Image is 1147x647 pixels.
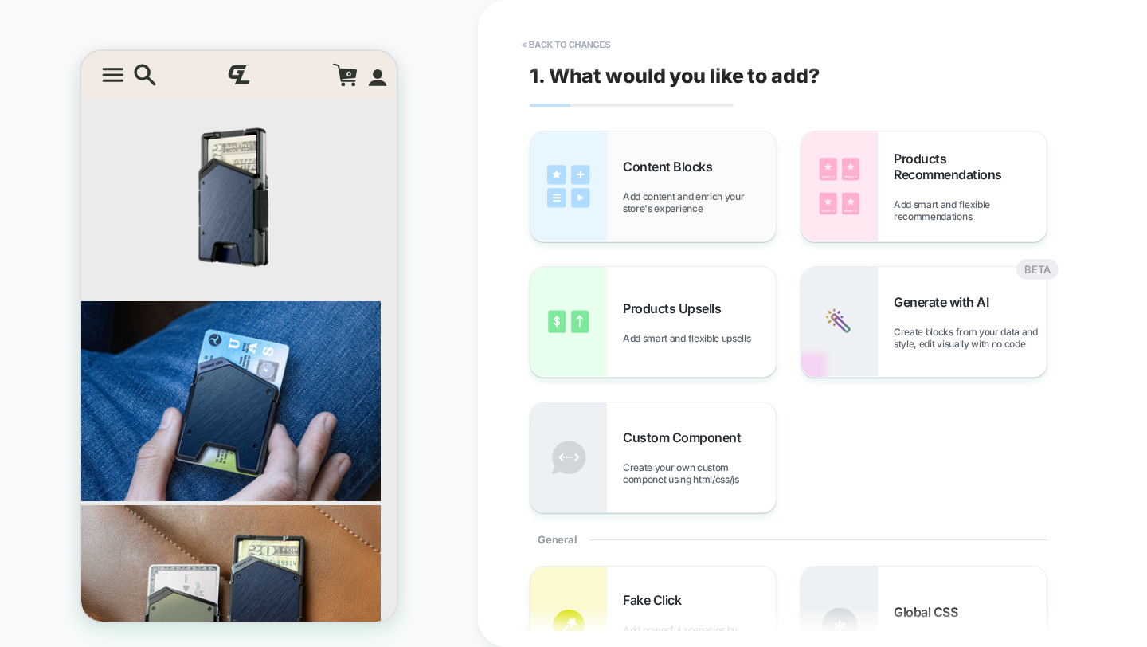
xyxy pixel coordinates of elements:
[530,64,820,88] span: 1. What would you like to add?
[894,198,1047,222] span: Add smart and flexible recommendations
[894,326,1047,350] span: Create blocks from your data and style, edit visually with no code
[623,332,758,344] span: Add smart and flexible upsells
[894,604,965,620] span: Global CSS
[894,151,1047,182] span: Products Recommendations
[146,12,170,36] svg: groove life logo
[280,12,311,36] a: My Account
[623,429,749,445] span: Custom Component
[263,16,272,29] strong: 0
[514,32,619,57] button: < Back to changes
[16,12,48,36] a: expand/collapse mobile navigation menu
[623,461,776,485] span: Create your own custom componet using html/css/js
[1016,259,1059,280] div: BETA
[248,12,280,36] a: cart
[623,300,729,316] span: Products Upsells
[623,159,720,174] span: Content Blocks
[623,190,776,214] span: Add content and enrich your store's experience
[48,12,80,36] a: search site
[623,592,689,608] span: Fake Click
[894,294,996,310] span: Generate with AI
[530,513,1047,566] div: General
